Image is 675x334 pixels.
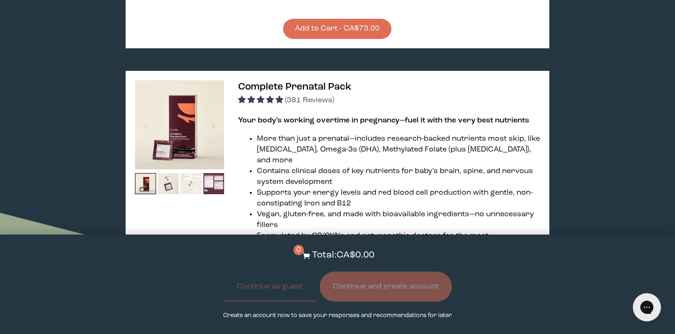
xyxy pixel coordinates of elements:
img: thumbnail image [158,173,179,194]
span: Complete Prenatal Pack [238,82,352,92]
span: (381 Reviews) [285,97,334,104]
li: Supports your energy levels and red blood cell production with gentle, non-constipating Iron and B12 [257,188,540,209]
img: thumbnail image [135,80,224,169]
span: 0 [293,245,304,255]
span: 4.91 stars [238,97,285,104]
p: Total: CA$0.00 [312,249,375,262]
iframe: Gorgias live chat messenger [628,290,666,325]
li: Formulated by OB/GYNs and naturopathic doctors for the most comprehensive pregnancy support (for ... [257,231,540,252]
img: thumbnail image [203,173,225,194]
strong: Your body’s working overtime in pregnancy—fuel it with the very best nutrients [238,117,529,124]
button: Continue as guest [224,272,316,302]
img: thumbnail image [135,173,156,194]
li: Vegan, gluten-free, and made with bioavailable ingredients—no unnecessary fillers [257,209,540,231]
button: Add to Cart - CA$73.00 [283,19,391,39]
p: Create an account now to save your responses and recommendations for later [223,311,452,320]
img: thumbnail image [180,173,202,194]
button: Continue and create account [320,272,452,302]
li: Contains clinical doses of key nutrients for baby’s brain, spine, and nervous system development [257,166,540,188]
li: More than just a prenatal—includes research-backed nutrients most skip, like [MEDICAL_DATA], Omeg... [257,134,540,166]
